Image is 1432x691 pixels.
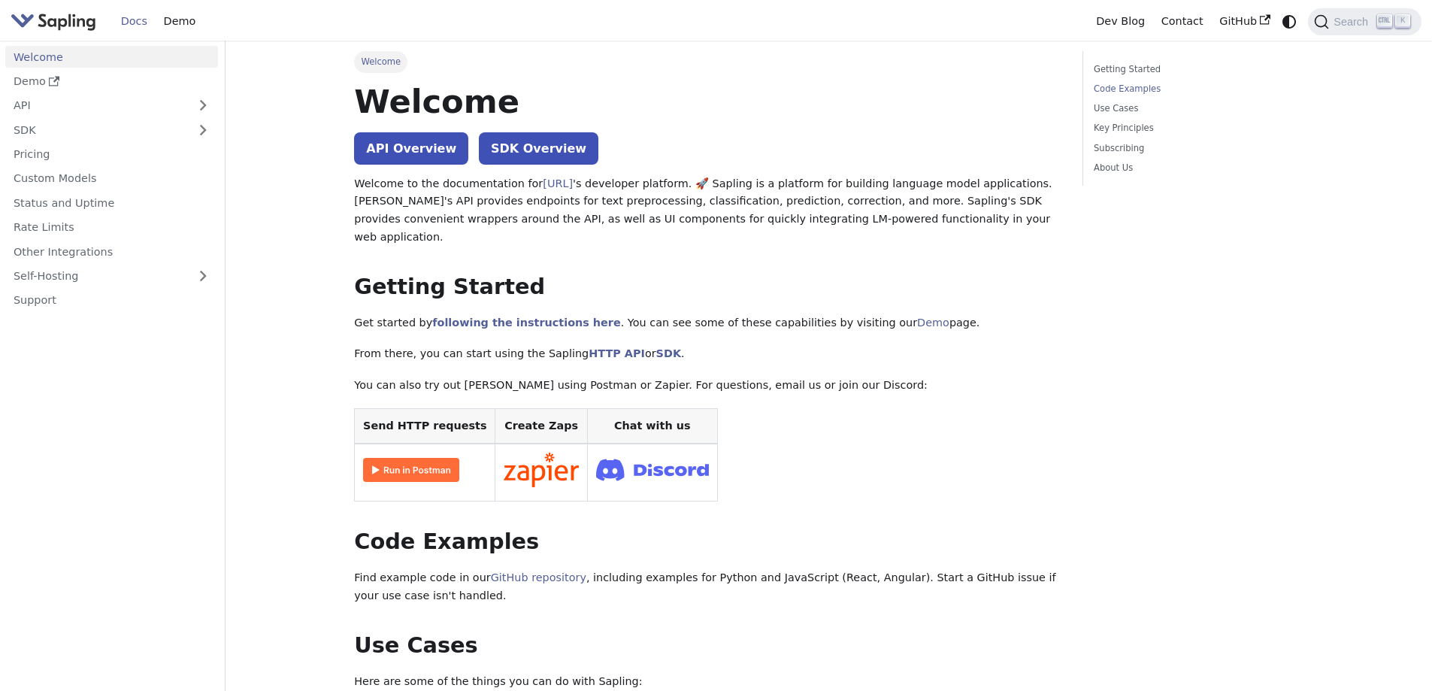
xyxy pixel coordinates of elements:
a: API Overview [354,132,468,165]
h1: Welcome [354,81,1061,122]
th: Send HTTP requests [355,408,495,444]
span: Welcome [354,51,407,72]
h2: Code Examples [354,529,1061,556]
a: following the instructions here [432,317,620,329]
p: Here are some of the things you can do with Sapling: [354,673,1061,691]
a: Self-Hosting [5,265,218,287]
a: Demo [5,71,218,92]
a: Custom Models [5,168,218,189]
th: Create Zaps [495,408,588,444]
a: GitHub repository [491,571,586,583]
a: API [5,95,188,117]
a: Status and Uptime [5,192,218,214]
p: Find example code in our , including examples for Python and JavaScript (React, Angular). Start a... [354,569,1061,605]
h2: Use Cases [354,632,1061,659]
a: HTTP API [589,347,645,359]
span: Search [1329,16,1377,28]
a: Subscribing [1094,141,1297,156]
button: Expand sidebar category 'API' [188,95,218,117]
a: SDK [5,119,188,141]
a: Pricing [5,144,218,165]
p: From there, you can start using the Sapling or . [354,345,1061,363]
a: Key Principles [1094,121,1297,135]
h2: Getting Started [354,274,1061,301]
a: SDK Overview [479,132,598,165]
img: Connect in Zapier [504,453,579,487]
a: Docs [113,10,156,33]
a: Welcome [5,46,218,68]
a: [URL] [543,177,573,189]
a: Getting Started [1094,62,1297,77]
th: Chat with us [587,408,717,444]
a: Support [5,289,218,311]
button: Switch between dark and light mode (currently system mode) [1279,11,1300,32]
a: Code Examples [1094,82,1297,96]
a: Sapling.ai [11,11,101,32]
a: SDK [656,347,681,359]
a: GitHub [1211,10,1278,33]
a: Demo [917,317,949,329]
a: Contact [1153,10,1212,33]
a: Rate Limits [5,217,218,238]
a: Other Integrations [5,241,218,262]
img: Run in Postman [363,458,459,482]
a: Demo [156,10,204,33]
a: Use Cases [1094,102,1297,116]
a: Dev Blog [1088,10,1152,33]
a: About Us [1094,161,1297,175]
kbd: K [1395,14,1410,28]
p: Get started by . You can see some of these capabilities by visiting our page. [354,314,1061,332]
button: Expand sidebar category 'SDK' [188,119,218,141]
p: Welcome to the documentation for 's developer platform. 🚀 Sapling is a platform for building lang... [354,175,1061,247]
button: Search (Ctrl+K) [1308,8,1421,35]
p: You can also try out [PERSON_NAME] using Postman or Zapier. For questions, email us or join our D... [354,377,1061,395]
img: Sapling.ai [11,11,96,32]
nav: Breadcrumbs [354,51,1061,72]
img: Join Discord [596,454,709,485]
